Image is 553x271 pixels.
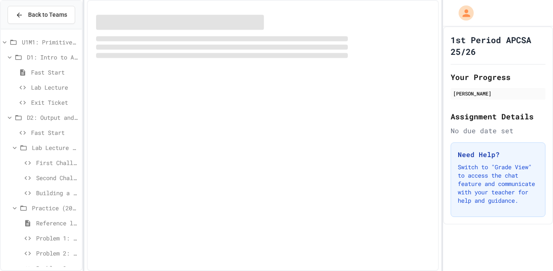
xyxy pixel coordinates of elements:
[458,163,538,205] p: Switch to "Grade View" to access the chat feature and communicate with your teacher for help and ...
[32,204,78,212] span: Practice (20 mins)
[27,113,78,122] span: D2: Output and Compiling Code
[28,10,67,19] span: Back to Teams
[31,128,78,137] span: Fast Start
[36,249,78,258] span: Problem 2: Mission Log with border
[450,3,476,23] div: My Account
[451,71,545,83] h2: Your Progress
[458,150,538,160] h3: Need Help?
[31,98,78,107] span: Exit Ticket
[451,111,545,122] h2: Assignment Details
[36,173,78,182] span: Second Challenge - Special Characters
[451,126,545,136] div: No due date set
[36,234,78,243] span: Problem 1: System Status
[32,143,78,152] span: Lab Lecture (20 mins)
[453,90,543,97] div: [PERSON_NAME]
[36,219,78,227] span: Reference links
[36,188,78,197] span: Building a Rocket (ASCII Art)
[36,158,78,167] span: First Challenge - Manual Column Alignment
[31,83,78,92] span: Lab Lecture
[8,6,75,24] button: Back to Teams
[451,34,545,57] h1: 1st Period APCSA 25/26
[31,68,78,77] span: Fast Start
[27,53,78,62] span: D1: Intro to APCSA
[22,38,78,46] span: U1M1: Primitives, Variables, Basic I/O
